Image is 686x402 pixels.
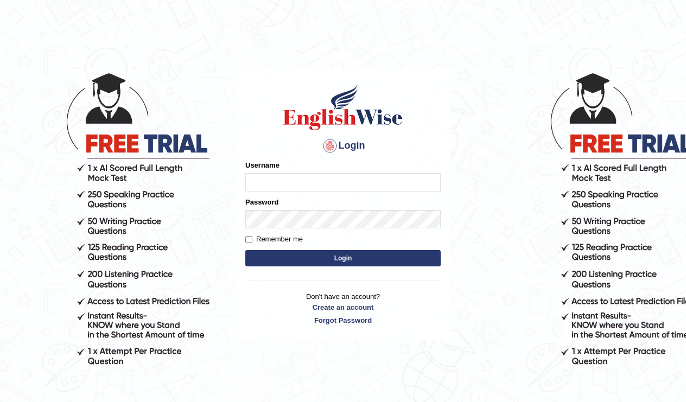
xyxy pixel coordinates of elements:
a: Forgot Password [245,315,441,326]
h4: Login [245,137,441,155]
button: Login [245,250,441,266]
img: Logo of English Wise sign in for intelligent practice with AI [281,83,405,132]
a: Create an account [245,302,441,312]
input: Remember me [245,236,252,243]
label: Password [245,197,278,207]
label: Remember me [245,234,303,245]
label: Username [245,160,280,170]
p: Don't have an account? [245,291,441,325]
